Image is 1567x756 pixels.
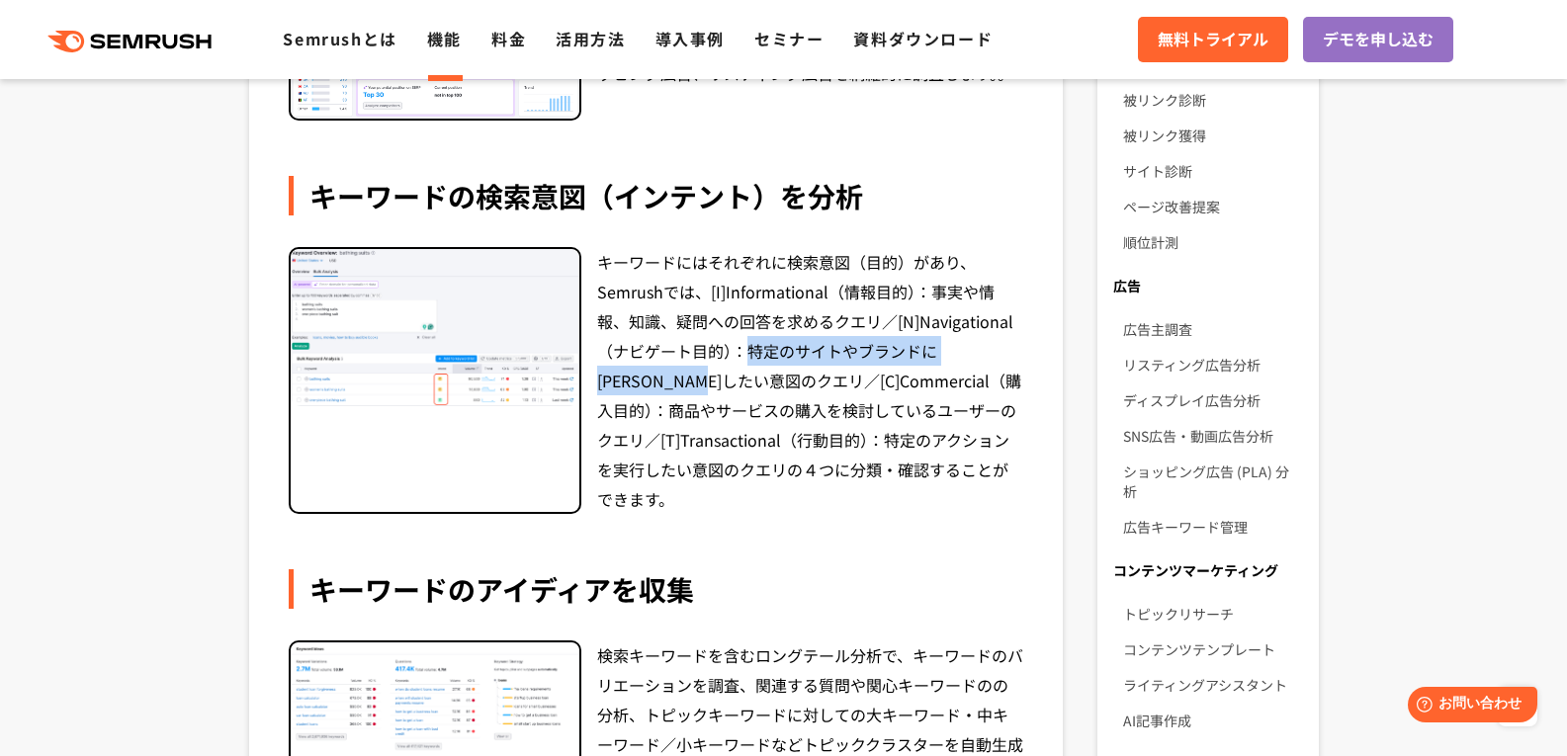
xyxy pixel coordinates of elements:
[1123,153,1302,189] a: サイト診断
[1123,118,1302,153] a: 被リンク獲得
[1123,631,1302,667] a: コンテンツテンプレート
[1097,268,1318,303] div: 広告
[556,27,625,50] a: 活用方法
[1158,27,1268,52] span: 無料トライアル
[1123,311,1302,347] a: 広告主調査
[1097,552,1318,588] div: コンテンツマーケティング
[289,176,1024,215] div: キーワードの検索意図（インテント）を分析
[1123,667,1302,703] a: ライティングアシスタント
[289,569,1024,609] div: キーワードのアイディアを収集
[597,247,1024,514] div: キーワードにはそれぞれに検索意図（目的）があり、Semrushでは、[I]Informational（情報目的）：事実や情報、知識、疑問への回答を求めるクエリ／[N]Navigational（ナ...
[1123,224,1302,260] a: 順位計測
[1123,82,1302,118] a: 被リンク診断
[291,249,579,407] img: キーワードの検索意図（インテント）を分析
[655,27,725,50] a: 導入事例
[427,27,462,50] a: 機能
[1138,17,1288,62] a: 無料トライアル
[1123,189,1302,224] a: ページ改善提案
[1391,679,1545,734] iframe: Help widget launcher
[1123,418,1302,454] a: SNS広告・動画広告分析
[1123,703,1302,738] a: AI記事作成
[1123,454,1302,509] a: ショッピング広告 (PLA) 分析
[1123,596,1302,631] a: トピックリサーチ
[853,27,993,50] a: 資料ダウンロード
[283,27,396,50] a: Semrushとは
[491,27,526,50] a: 料金
[1123,347,1302,382] a: リスティング広告分析
[1123,382,1302,418] a: ディスプレイ広告分析
[1323,27,1434,52] span: デモを申し込む
[1303,17,1453,62] a: デモを申し込む
[754,27,824,50] a: セミナー
[1123,509,1302,545] a: 広告キーワード管理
